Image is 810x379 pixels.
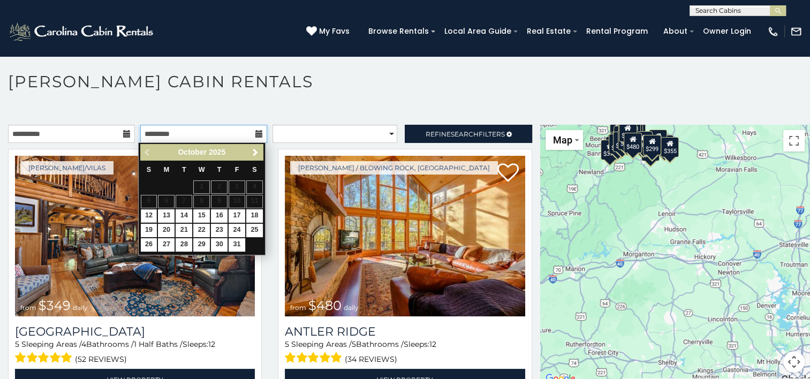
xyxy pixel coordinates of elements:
[141,238,157,252] a: 26
[546,130,583,150] button: Change map style
[363,23,434,40] a: Browse Rentals
[193,238,210,252] a: 29
[783,351,805,373] button: Map camera controls
[618,130,636,150] div: $225
[20,304,36,312] span: from
[627,118,646,139] div: $250
[193,209,210,223] a: 15
[141,224,157,237] a: 19
[624,132,642,153] div: $480
[649,130,667,150] div: $930
[73,304,88,312] span: daily
[285,339,525,366] div: Sleeping Areas / Bathrooms / Sleeps:
[658,23,693,40] a: About
[147,166,151,173] span: Sunday
[319,26,350,37] span: My Favs
[209,148,225,156] span: 2025
[352,339,356,349] span: 5
[141,209,157,223] a: 12
[158,238,175,252] a: 27
[610,119,628,140] div: $635
[290,304,306,312] span: from
[783,130,805,151] button: Toggle fullscreen view
[429,339,436,349] span: 12
[20,161,113,175] a: [PERSON_NAME]/Vilas
[451,130,479,138] span: Search
[15,156,255,316] a: Diamond Creek Lodge from $349 daily
[285,156,525,316] img: Antler Ridge
[521,23,576,40] a: Real Estate
[285,339,289,349] span: 5
[609,133,627,154] div: $325
[634,131,653,151] div: $380
[176,238,192,252] a: 28
[643,135,661,155] div: $299
[8,21,156,42] img: White-1-2.png
[235,166,239,173] span: Friday
[285,156,525,316] a: Antler Ridge from $480 daily
[176,224,192,237] a: 21
[290,161,498,175] a: [PERSON_NAME] / Blowing Rock, [GEOGRAPHIC_DATA]
[15,339,255,366] div: Sleeping Areas / Bathrooms / Sleeps:
[81,339,86,349] span: 4
[285,324,525,339] a: Antler Ridge
[193,224,210,237] a: 22
[15,156,255,316] img: Diamond Creek Lodge
[229,224,245,237] a: 24
[208,339,215,349] span: 12
[134,339,183,349] span: 1 Half Baths /
[306,26,352,37] a: My Favs
[178,148,207,156] span: October
[229,209,245,223] a: 17
[308,298,342,313] span: $480
[252,166,256,173] span: Saturday
[15,324,255,339] h3: Diamond Creek Lodge
[211,238,228,252] a: 30
[15,324,255,339] a: [GEOGRAPHIC_DATA]
[229,238,245,252] a: 31
[182,166,186,173] span: Tuesday
[158,224,175,237] a: 20
[553,134,572,146] span: Map
[767,26,779,37] img: phone-regular-white.png
[618,122,637,142] div: $349
[344,304,359,312] span: daily
[176,209,192,223] a: 14
[246,209,263,223] a: 18
[39,298,71,313] span: $349
[790,26,802,37] img: mail-regular-white.png
[623,133,641,153] div: $315
[251,148,260,157] span: Next
[199,166,205,173] span: Wednesday
[217,166,222,173] span: Thursday
[15,339,19,349] span: 5
[211,209,228,223] a: 16
[345,352,397,366] span: (34 reviews)
[211,224,228,237] a: 23
[75,352,127,366] span: (52 reviews)
[698,23,756,40] a: Owner Login
[613,132,631,152] div: $395
[426,130,505,138] span: Refine Filters
[661,137,679,157] div: $355
[439,23,517,40] a: Local Area Guide
[246,224,263,237] a: 25
[164,166,170,173] span: Monday
[601,139,619,160] div: $375
[581,23,653,40] a: Rental Program
[158,209,175,223] a: 13
[497,162,519,185] a: Add to favorites
[249,146,262,159] a: Next
[405,125,532,143] a: RefineSearchFilters
[641,141,660,161] div: $350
